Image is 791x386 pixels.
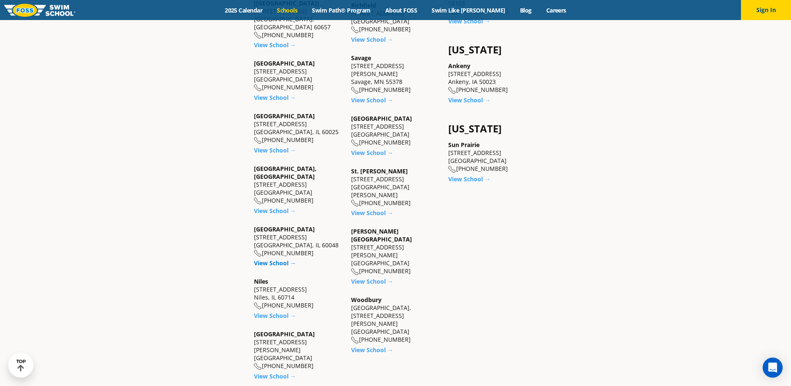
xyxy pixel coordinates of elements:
div: [STREET_ADDRESS] Ankeny, IA 50023 [PHONE_NUMBER] [448,62,537,94]
div: [STREET_ADDRESS] [GEOGRAPHIC_DATA] [PHONE_NUMBER] [254,59,343,91]
a: [GEOGRAPHIC_DATA], [GEOGRAPHIC_DATA] [254,165,316,180]
a: [GEOGRAPHIC_DATA] [254,112,315,120]
a: [GEOGRAPHIC_DATA] [254,330,315,338]
a: [GEOGRAPHIC_DATA] [351,114,412,122]
h4: [US_STATE] [448,123,537,135]
a: View School → [254,259,296,267]
a: View School → [351,209,393,217]
a: View School → [351,36,393,43]
a: View School → [254,372,296,380]
div: [STREET_ADDRESS] [GEOGRAPHIC_DATA], IL 60048 [PHONE_NUMBER] [254,225,343,257]
img: location-phone-o-icon.svg [254,32,262,39]
a: View School → [351,346,393,354]
a: View School → [254,207,296,215]
a: Swim Path® Program [305,6,378,14]
img: location-phone-o-icon.svg [254,363,262,370]
a: View School → [254,312,296,320]
img: location-phone-o-icon.svg [351,140,359,147]
div: [STREET_ADDRESS] [PERSON_NAME][GEOGRAPHIC_DATA] [PHONE_NUMBER] [351,227,440,275]
a: Swim Like [PERSON_NAME] [424,6,513,14]
img: location-phone-o-icon.svg [351,337,359,344]
div: [STREET_ADDRESS] [GEOGRAPHIC_DATA][PERSON_NAME] [PHONE_NUMBER] [351,167,440,207]
a: Blog [512,6,539,14]
img: location-phone-o-icon.svg [351,200,359,207]
a: View School → [351,96,393,104]
img: location-phone-o-icon.svg [351,268,359,275]
div: Open Intercom Messenger [763,358,783,378]
a: View School → [448,96,490,104]
a: Niles [254,277,268,285]
a: [PERSON_NAME][GEOGRAPHIC_DATA] [351,227,412,243]
img: location-phone-o-icon.svg [254,137,262,144]
a: St. [PERSON_NAME] [351,167,408,175]
div: [STREET_ADDRESS] [GEOGRAPHIC_DATA], IL 60025 [PHONE_NUMBER] [254,112,343,144]
a: 2025 Calendar [218,6,270,14]
a: View School → [448,17,490,25]
h4: [US_STATE] [448,44,537,56]
img: location-phone-o-icon.svg [351,87,359,94]
a: [GEOGRAPHIC_DATA] [254,59,315,67]
div: [STREET_ADDRESS] [GEOGRAPHIC_DATA] [PHONE_NUMBER] [351,114,440,147]
img: FOSS Swim School Logo [4,4,75,17]
img: location-phone-o-icon.svg [448,166,456,173]
a: Savage [351,54,371,62]
a: Woodbury [351,296,382,304]
a: View School → [448,175,490,183]
img: location-phone-o-icon.svg [448,87,456,94]
a: View School → [254,94,296,102]
div: [STREET_ADDRESS] [GEOGRAPHIC_DATA] [PHONE_NUMBER] [448,141,537,173]
div: [STREET_ADDRESS][PERSON_NAME] Savage, MN 55378 [PHONE_NUMBER] [351,54,440,94]
a: Careers [539,6,573,14]
a: View School → [351,277,393,285]
div: [STREET_ADDRESS][PERSON_NAME] [GEOGRAPHIC_DATA] [PHONE_NUMBER] [254,330,343,370]
a: View School → [254,41,296,49]
a: Sun Prairie [448,141,480,149]
img: location-phone-o-icon.svg [254,250,262,257]
img: location-phone-o-icon.svg [254,198,262,205]
img: location-phone-o-icon.svg [351,26,359,33]
div: [STREET_ADDRESS] [GEOGRAPHIC_DATA] [PHONE_NUMBER] [254,165,343,205]
a: [GEOGRAPHIC_DATA] [254,225,315,233]
a: Schools [270,6,305,14]
a: Ankeny [448,62,470,70]
a: About FOSS [378,6,424,14]
img: location-phone-o-icon.svg [254,302,262,310]
a: View School → [351,149,393,157]
div: [GEOGRAPHIC_DATA], [STREET_ADDRESS][PERSON_NAME] [GEOGRAPHIC_DATA] [PHONE_NUMBER] [351,296,440,344]
div: TOP [16,359,26,372]
div: [STREET_ADDRESS] Niles, IL 60714 [PHONE_NUMBER] [254,277,343,310]
a: View School → [254,146,296,154]
img: location-phone-o-icon.svg [254,84,262,91]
